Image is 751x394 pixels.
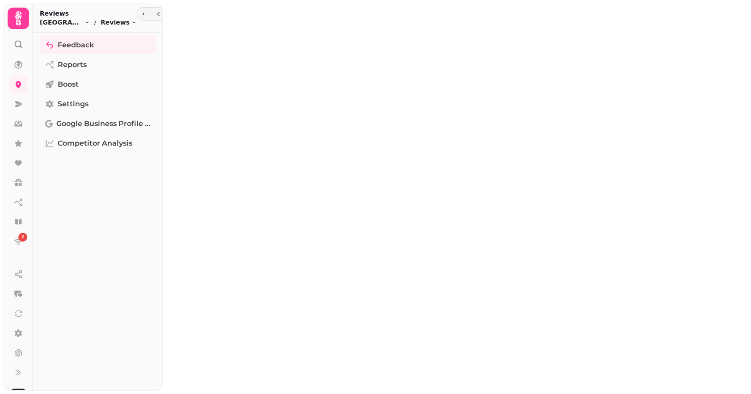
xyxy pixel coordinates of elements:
span: Feedback [58,40,94,50]
a: Boost [40,75,156,93]
span: Reports [58,59,87,70]
a: 2 [9,233,27,251]
a: Reports [40,56,156,74]
span: 2 [21,234,24,240]
span: [GEOGRAPHIC_DATA] [40,18,83,27]
a: Competitor Analysis [40,134,156,152]
a: Settings [40,95,156,113]
span: Settings [58,99,89,109]
a: Google Business Profile (Beta) [40,115,156,133]
span: Competitor Analysis [58,138,132,149]
span: Boost [58,79,79,90]
span: Google Business Profile (Beta) [56,118,150,129]
a: Feedback [40,36,156,54]
button: Reviews [101,18,137,27]
button: [GEOGRAPHIC_DATA] [40,18,90,27]
nav: breadcrumb [40,18,137,27]
h2: Reviews [40,9,137,18]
